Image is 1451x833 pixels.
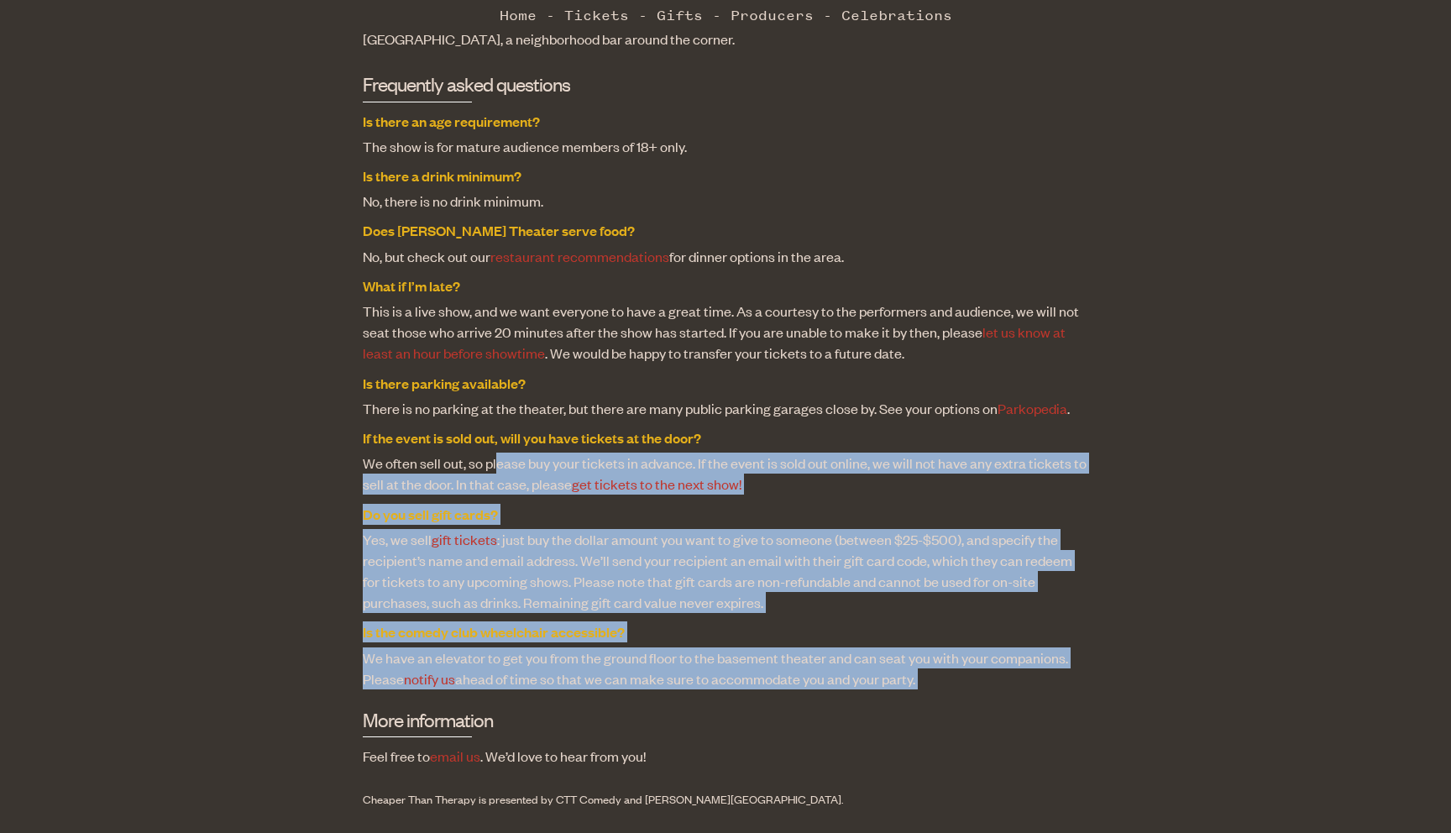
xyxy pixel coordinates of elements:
a: notify us [404,669,455,688]
dt: Do you sell gift cards? [363,504,1088,525]
a: email us [430,747,480,765]
dd: No, but check out our for dinner options in the area. [363,246,1088,267]
dd: Yes, we sell : just buy the dollar amount you want to give to someone (between $25-$500), and spe... [363,529,1088,614]
dt: Is the comedy club wheelchair accessible? [363,621,1088,642]
small: Cheaper Than Therapy is presented by CTT Comedy and [PERSON_NAME][GEOGRAPHIC_DATA]. [363,791,844,807]
a: get tickets to the next show! [572,474,741,493]
dd: The show is for mature audience members of 18+ only. [363,136,1088,157]
dd: We often sell out, so please buy your tickets in advance. If the event is sold out online, we wil... [363,453,1088,495]
dt: Is there a drink minimum? [363,165,1088,186]
h3: More information [363,706,472,737]
dt: Is there an age requirement? [363,111,1088,132]
dt: What if I’m late? [363,275,1088,296]
p: Feel free to . We’d love to hear from you! [363,746,1088,767]
a: restaurant recommendations [490,247,669,265]
a: Parkopedia [998,399,1067,417]
dt: If the event is sold out, will you have tickets at the door? [363,427,1088,448]
dd: We have an elevator to get you from the ground floor to the basement theater and can seat you wit... [363,647,1088,689]
dd: This is a live show, and we want everyone to have a great time. As a courtesy to the performers a... [363,301,1088,364]
dt: Is there parking available? [363,373,1088,394]
dt: Does [PERSON_NAME] Theater serve food? [363,220,1088,241]
a: gift tickets [432,530,497,548]
h3: Frequently asked questions [363,71,472,102]
dd: No, there is no drink minimum. [363,191,1088,212]
dd: There is no parking at the theater, but there are many public parking garages close by. See your ... [363,398,1088,419]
